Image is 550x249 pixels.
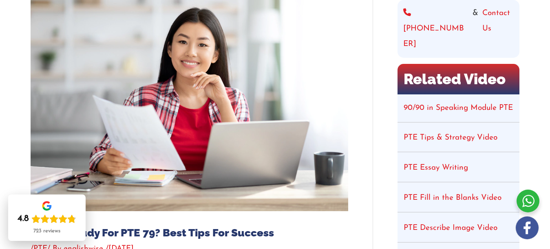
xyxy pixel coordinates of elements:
[482,6,514,52] a: Contact Us
[404,194,501,202] a: PTE Fill in the Blanks Video
[403,6,468,52] a: [PHONE_NUMBER]
[404,164,468,172] a: PTE Essay Writing
[31,227,348,239] h1: How to Study For PTE 79? Best Tips For Success
[18,213,29,225] div: 4.8
[516,216,539,239] img: white-facebook.png
[403,6,514,52] div: &
[404,104,513,112] a: 90/90 in Speaking Module PTE
[18,213,76,225] div: Rating: 4.8 out of 5
[398,64,519,94] h2: Related Video
[33,228,60,234] div: 723 reviews
[404,134,497,142] a: PTE Tips & Strategy Video
[404,224,497,232] a: PTE Describe Image Video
